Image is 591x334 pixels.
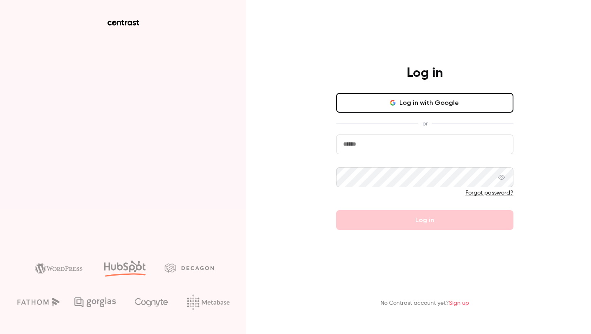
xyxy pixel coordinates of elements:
button: Log in with Google [336,93,513,113]
a: Forgot password? [465,190,513,196]
span: or [418,119,432,128]
h4: Log in [407,65,443,81]
img: decagon [165,263,214,272]
p: No Contrast account yet? [380,299,469,308]
a: Sign up [449,300,469,306]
